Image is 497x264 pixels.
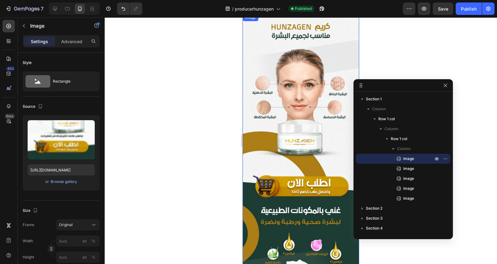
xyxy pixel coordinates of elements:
p: Image [30,22,83,30]
span: Image [403,166,414,172]
div: px [83,254,87,260]
span: Section 2 [366,205,382,212]
input: https://example.com/image.jpg [28,164,95,175]
div: Rectangle [53,74,91,89]
span: Image [403,195,414,202]
span: Section 3 [366,215,383,221]
button: px [90,253,97,261]
span: producerhunzagen [235,6,274,12]
span: or [45,178,49,185]
button: % [81,237,89,245]
span: Published [295,6,312,11]
span: Original [59,222,73,228]
button: Original [56,219,100,230]
button: Save [433,2,453,15]
p: Settings [31,38,48,45]
button: % [81,253,89,261]
span: Image [403,175,414,182]
span: Row 1 col [391,136,407,142]
div: Style [23,60,32,66]
div: % [92,254,95,260]
span: Column [397,146,411,152]
span: Image [403,156,414,162]
div: 450 [6,66,15,71]
label: Height [23,254,34,260]
p: Advanced [61,38,82,45]
img: preview-image [28,120,95,159]
button: px [90,237,97,245]
div: Publish [461,6,476,12]
input: px% [56,252,100,263]
label: Frame [23,222,34,228]
button: Publish [456,2,482,15]
span: Column [385,126,398,132]
span: / [232,6,234,12]
span: Section 1 [366,96,382,102]
label: Width [23,238,33,244]
div: % [92,238,95,244]
div: Size [23,207,39,215]
span: Section 4 [366,225,383,231]
div: Browse gallery [51,179,77,184]
div: Beta [5,114,15,119]
div: Undo/Redo [117,2,142,15]
button: 7 [2,2,46,15]
span: Image [403,185,414,192]
span: Column [372,106,386,112]
p: 7 [41,5,43,12]
div: px [83,238,87,244]
iframe: Design area [243,17,359,264]
span: Row 1 col [378,116,395,122]
button: Browse gallery [50,179,77,185]
input: px% [56,235,100,247]
div: Source [23,102,44,111]
span: Save [438,6,448,11]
